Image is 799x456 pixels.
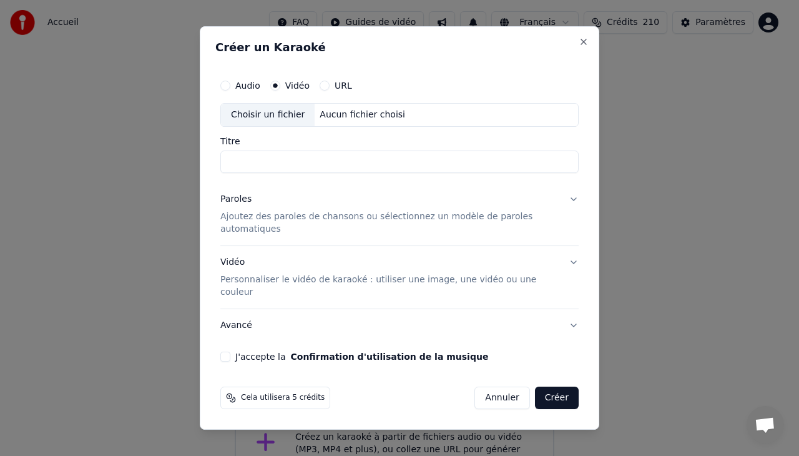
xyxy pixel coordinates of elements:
[474,387,529,409] button: Annuler
[220,256,559,299] div: Vidéo
[290,352,488,361] button: J'accepte la
[315,109,410,121] div: Aucun fichier choisi
[235,81,260,90] label: Audio
[335,81,352,90] label: URL
[220,183,579,245] button: ParolesAjoutez des paroles de chansons ou sélectionnez un modèle de paroles automatiques
[220,309,579,342] button: Avancé
[220,211,559,235] p: Ajoutez des paroles de chansons ou sélectionnez un modèle de paroles automatiques
[220,137,579,146] label: Titre
[241,393,325,403] span: Cela utilisera 5 crédits
[235,352,488,361] label: J'accepte la
[535,387,579,409] button: Créer
[215,42,584,53] h2: Créer un Karaoké
[220,246,579,309] button: VidéoPersonnaliser le vidéo de karaoké : utiliser une image, une vidéo ou une couleur
[221,104,315,126] div: Choisir un fichier
[285,81,310,90] label: Vidéo
[220,274,559,299] p: Personnaliser le vidéo de karaoké : utiliser une image, une vidéo ou une couleur
[220,193,252,206] div: Paroles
